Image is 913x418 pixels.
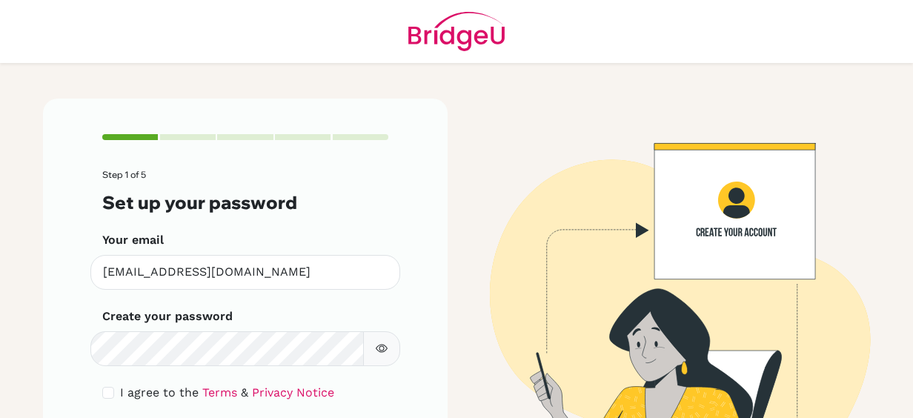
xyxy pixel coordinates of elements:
span: I agree to the [120,385,199,399]
input: Insert your email* [90,255,400,290]
label: Create your password [102,308,233,325]
label: Your email [102,231,164,249]
span: & [241,385,248,399]
h3: Set up your password [102,192,388,213]
span: Step 1 of 5 [102,169,146,180]
a: Terms [202,385,237,399]
a: Privacy Notice [252,385,334,399]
